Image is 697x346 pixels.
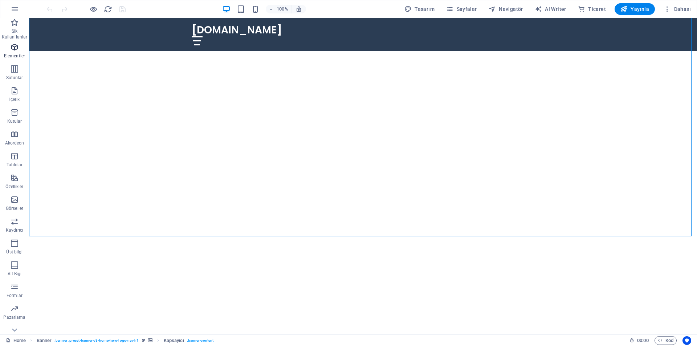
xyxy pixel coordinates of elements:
button: Kod [655,336,677,345]
p: Üst bilgi [6,249,23,255]
p: Tablolar [7,162,23,168]
span: Yayınla [620,5,649,13]
p: Sütunlar [6,75,23,81]
span: Navigatör [489,5,523,13]
i: Sayfayı yeniden yükleyin [104,5,112,13]
span: Sayfalar [446,5,477,13]
span: Ticaret [578,5,606,13]
h6: 100% [277,5,288,13]
button: Dahası [661,3,694,15]
button: Yayınla [615,3,655,15]
button: Ön izleme modundan çıkıp düzenlemeye devam etmek için buraya tıklayın [89,5,98,13]
span: : [642,338,643,343]
span: Seçmek için tıkla. Düzenlemek için çift tıkla [37,336,52,345]
span: 00 00 [637,336,648,345]
span: Tasarım [404,5,435,13]
button: reload [103,5,112,13]
i: Bu element, özelleştirilebilir bir ön ayar [142,338,145,342]
p: Formlar [7,293,23,298]
span: . banner-content [187,336,213,345]
p: Görseller [6,205,23,211]
p: Pazarlama [3,314,25,320]
a: Seçimi iptal etmek için tıkla. Sayfaları açmak için çift tıkla [6,336,26,345]
button: AI Writer [532,3,569,15]
i: Yeniden boyutlandırmada yakınlaştırma düzeyini seçilen cihaza uyacak şekilde otomatik olarak ayarla. [295,6,302,12]
span: Dahası [664,5,691,13]
i: Bu element, arka plan içeriyor [148,338,152,342]
button: Ticaret [575,3,609,15]
span: Kod [658,336,673,345]
button: 100% [266,5,292,13]
nav: breadcrumb [37,336,214,345]
p: Kutular [7,118,22,124]
p: Özellikler [5,184,23,190]
p: Elementler [4,53,25,59]
h6: Oturum süresi [629,336,649,345]
button: Tasarım [402,3,437,15]
span: . banner .preset-banner-v3-home-hero-logo-nav-h1 [54,336,139,345]
span: Seçmek için tıkla. Düzenlemek için çift tıkla [164,336,184,345]
button: Navigatör [486,3,526,15]
p: İçerik [9,97,20,102]
button: Usercentrics [682,336,691,345]
div: Tasarım (Ctrl+Alt+Y) [402,3,437,15]
p: Kaydırıcı [6,227,23,233]
p: Alt Bigi [8,271,22,277]
button: Sayfalar [443,3,480,15]
p: Akordeon [5,140,24,146]
span: AI Writer [535,5,566,13]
